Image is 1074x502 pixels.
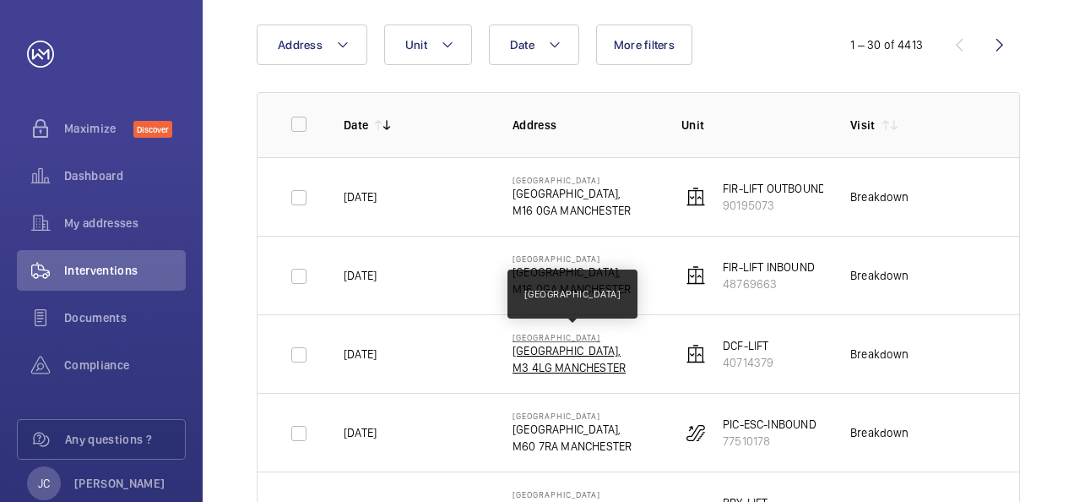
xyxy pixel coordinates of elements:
span: My addresses [64,215,186,232]
p: [DATE] [344,188,377,205]
p: [GEOGRAPHIC_DATA] [513,489,621,499]
p: PIC-ESC-INBOUND [723,416,816,433]
p: [GEOGRAPHIC_DATA] [513,411,632,421]
p: FIR-LIFT OUTBOUND [723,180,826,197]
button: Unit [384,25,472,65]
img: elevator.svg [686,265,706,286]
p: [DATE] [344,267,377,284]
p: [DATE] [344,424,377,441]
span: Date [510,38,534,52]
p: 40714379 [723,354,773,371]
p: FIR-LIFT INBOUND [723,259,815,276]
span: Maximize [64,120,133,137]
p: [GEOGRAPHIC_DATA] [513,175,631,185]
p: [GEOGRAPHIC_DATA] [513,332,626,342]
p: Unit [681,117,823,134]
p: [GEOGRAPHIC_DATA], [513,342,626,359]
span: Dashboard [64,167,186,184]
button: More filters [596,25,692,65]
p: Date [344,117,368,134]
p: 48769663 [723,276,815,292]
p: Visit [850,117,876,134]
img: elevator.svg [686,187,706,207]
p: DCF-LIFT [723,337,773,354]
span: Interventions [64,262,186,279]
p: JC [38,475,50,492]
div: Breakdown [850,346,909,363]
p: [GEOGRAPHIC_DATA] [524,286,621,302]
p: [GEOGRAPHIC_DATA], [513,185,631,202]
button: Address [257,25,367,65]
div: Breakdown [850,267,909,284]
p: [DATE] [344,346,377,363]
button: Date [489,25,579,65]
span: Discover [133,121,172,138]
span: Compliance [64,357,186,374]
p: 90195073 [723,197,826,214]
div: Breakdown [850,424,909,441]
p: M16 0GA MANCHESTER [513,202,631,219]
img: elevator.svg [686,344,706,364]
span: Documents [64,309,186,326]
p: 77510178 [723,433,816,450]
p: M3 4LG MANCHESTER [513,359,626,376]
img: escalator.svg [686,423,706,443]
p: [PERSON_NAME] [74,475,165,492]
p: M60 7RA MANCHESTER [513,438,632,455]
p: [GEOGRAPHIC_DATA] [513,254,631,264]
p: Address [513,117,654,134]
span: Address [278,38,323,52]
span: Unit [405,38,427,52]
span: Any questions ? [65,431,185,448]
p: [GEOGRAPHIC_DATA], [513,264,631,281]
p: [GEOGRAPHIC_DATA], [513,421,632,438]
div: 1 – 30 of 4413 [850,36,923,53]
span: More filters [614,38,675,52]
div: Breakdown [850,188,909,205]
